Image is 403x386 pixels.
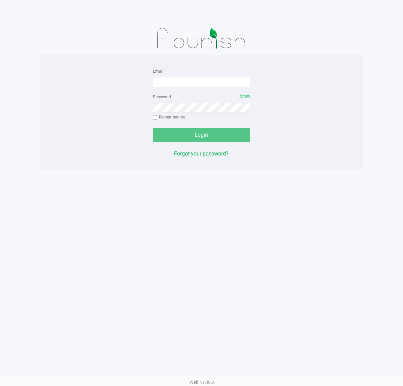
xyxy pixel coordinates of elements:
[240,94,250,99] span: Show
[190,380,214,385] span: Web: v1.40.0
[153,115,158,120] input: Remember me
[153,94,171,100] label: Password
[174,150,229,158] button: Forgot your password?
[153,114,185,120] label: Remember me
[153,68,163,74] label: Email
